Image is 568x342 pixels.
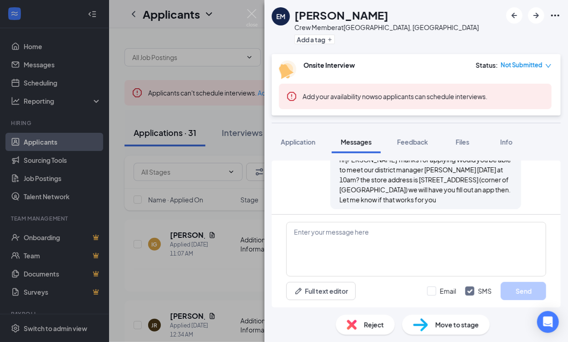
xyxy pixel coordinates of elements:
svg: Pen [294,287,303,296]
button: Full text editorPen [286,282,356,300]
button: Add your availability now [303,92,375,101]
h1: [PERSON_NAME] [294,7,389,23]
span: down [545,63,552,69]
span: so applicants can schedule interviews. [303,92,488,101]
span: Reject [364,320,384,330]
div: Crew Member at [GEOGRAPHIC_DATA], [GEOGRAPHIC_DATA] [294,23,479,32]
button: ArrowLeftNew [506,7,523,24]
svg: ArrowLeftNew [509,10,520,21]
button: PlusAdd a tag [294,35,335,44]
div: Open Intercom Messenger [537,311,559,333]
div: Status : [476,60,498,70]
span: Files [456,138,469,146]
svg: Ellipses [550,10,561,21]
span: Move to stage [435,320,479,330]
svg: ArrowRight [531,10,542,21]
svg: Error [286,91,297,102]
div: EM [276,12,285,21]
span: hi [PERSON_NAME] Thanks for applying Would you be able to meet our district manager [PERSON_NAME]... [339,156,511,204]
button: Send [501,282,546,300]
svg: Plus [327,37,333,42]
span: Info [500,138,513,146]
span: Not Submitted [501,60,543,70]
span: Application [281,138,315,146]
button: ArrowRight [528,7,544,24]
span: Messages [341,138,372,146]
span: Feedback [397,138,428,146]
b: Onsite Interview [304,61,355,69]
